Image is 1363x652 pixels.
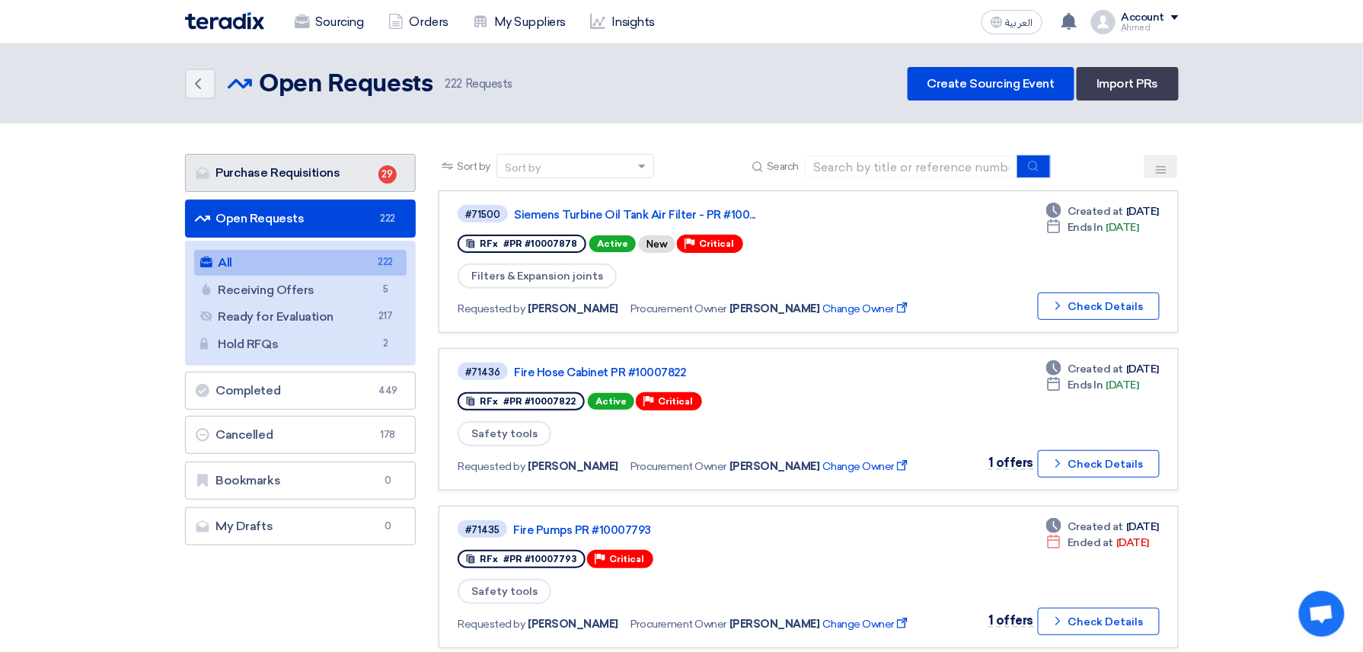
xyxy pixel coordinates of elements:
[185,200,417,238] a: Open Requests222
[513,523,894,537] a: Fire Pumps PR #10007793
[528,301,619,317] span: [PERSON_NAME]
[378,519,397,534] span: 0
[445,75,512,93] span: Requests
[528,459,619,475] span: [PERSON_NAME]
[376,5,461,39] a: Orders
[1046,377,1139,393] div: [DATE]
[823,616,911,632] span: Change Owner
[480,554,498,564] span: RFx
[1046,535,1149,551] div: [DATE]
[729,459,820,475] span: [PERSON_NAME]
[1068,361,1123,377] span: Created at
[458,301,525,317] span: Requested by
[658,396,693,407] span: Critical
[194,277,407,303] a: Receiving Offers
[376,282,394,298] span: 5
[1068,203,1123,219] span: Created at
[1038,292,1160,320] button: Check Details
[1068,377,1103,393] span: Ends In
[458,459,525,475] span: Requested by
[458,421,551,446] span: Safety tools
[1299,591,1345,637] div: Open chat
[458,264,617,289] span: Filters & Expansion joints
[465,209,500,219] div: #71500
[514,366,895,379] a: Fire Hose Cabinet PR #10007822
[1046,519,1159,535] div: [DATE]
[480,238,498,249] span: RFx
[982,10,1042,34] button: العربية
[1006,18,1033,28] span: العربية
[378,383,397,398] span: 449
[630,459,726,475] span: Procurement Owner
[378,165,397,184] span: 29
[503,554,576,564] span: #PR #10007793
[457,158,490,174] span: Sort by
[1122,24,1179,32] div: ِAhmed
[465,367,500,377] div: #71436
[376,308,394,324] span: 217
[1091,10,1116,34] img: profile_test.png
[630,301,726,317] span: Procurement Owner
[528,616,619,632] span: [PERSON_NAME]
[185,12,264,30] img: Teradix logo
[378,427,397,443] span: 178
[1046,361,1159,377] div: [DATE]
[1068,219,1103,235] span: Ends In
[767,158,799,174] span: Search
[729,301,820,317] span: [PERSON_NAME]
[505,160,541,176] div: Sort by
[639,235,675,253] div: New
[465,525,500,535] div: #71435
[194,250,407,276] a: All
[988,455,1033,470] span: 1 offers
[185,462,417,500] a: Bookmarks0
[185,372,417,410] a: Completed449
[378,211,397,226] span: 222
[461,5,578,39] a: My Suppliers
[589,235,636,252] span: Active
[185,416,417,454] a: Cancelled178
[1068,519,1123,535] span: Created at
[588,393,634,410] span: Active
[630,616,726,632] span: Procurement Owner
[1038,450,1160,478] button: Check Details
[908,67,1074,101] a: Create Sourcing Event
[578,5,667,39] a: Insights
[458,616,525,632] span: Requested by
[458,579,551,604] span: Safety tools
[1122,11,1165,24] div: Account
[194,331,407,357] a: Hold RFQs
[988,613,1033,628] span: 1 offers
[514,208,895,222] a: Siemens Turbine Oil Tank Air Filter - PR #100...
[503,396,576,407] span: #PR #10007822
[1038,608,1160,635] button: Check Details
[1077,67,1178,101] a: Import PRs
[823,459,911,475] span: Change Owner
[376,336,394,352] span: 2
[1046,219,1139,235] div: [DATE]
[699,238,734,249] span: Critical
[609,554,644,564] span: Critical
[185,507,417,545] a: My Drafts0
[823,301,911,317] span: Change Owner
[260,69,433,100] h2: Open Requests
[194,304,407,330] a: Ready for Evaluation
[805,155,1018,178] input: Search by title or reference number
[503,238,577,249] span: #PR #10007878
[282,5,376,39] a: Sourcing
[445,77,462,91] span: 222
[376,254,394,270] span: 222
[729,616,820,632] span: [PERSON_NAME]
[1046,203,1159,219] div: [DATE]
[185,154,417,192] a: Purchase Requisitions29
[378,473,397,488] span: 0
[480,396,498,407] span: RFx
[1068,535,1113,551] span: Ended at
